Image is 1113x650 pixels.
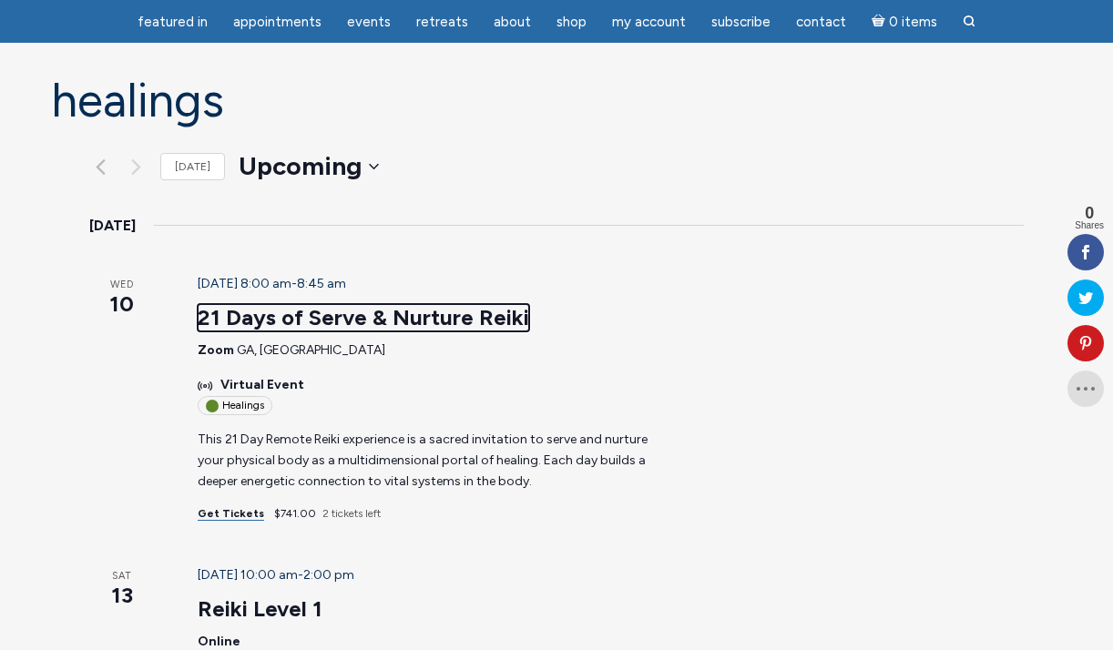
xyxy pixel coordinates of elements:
span: My Account [612,14,686,30]
a: Previous Events [89,156,111,178]
a: featured in [127,5,219,40]
a: My Account [601,5,697,40]
span: 2 tickets left [322,507,381,520]
a: Reiki Level 1 [198,595,322,623]
div: Healings [198,396,272,415]
h1: Healings [51,75,1062,127]
a: About [483,5,542,40]
span: Contact [796,14,846,30]
a: Contact [785,5,857,40]
span: Sat [89,569,154,584]
span: Events [347,14,391,30]
a: Shop [546,5,597,40]
span: Subscribe [711,14,771,30]
a: Retreats [405,5,479,40]
a: [DATE] [160,153,225,181]
span: Retreats [416,14,468,30]
span: 8:45 am [297,276,346,291]
span: Shares [1075,221,1104,230]
span: Zoom [198,342,234,358]
i: Cart [872,14,889,30]
span: Shop [556,14,587,30]
span: Online [198,634,240,649]
a: Events [336,5,402,40]
span: featured in [138,14,208,30]
time: - [198,276,346,291]
span: About [494,14,531,30]
a: Cart0 items [861,3,948,40]
span: 2:00 pm [303,567,354,583]
span: [DATE] 10:00 am [198,567,298,583]
span: GA, [GEOGRAPHIC_DATA] [237,342,385,358]
time: - [198,567,354,583]
time: [DATE] [89,214,136,238]
span: 0 items [889,15,937,29]
span: Wed [89,278,154,293]
a: Get Tickets [198,507,264,521]
button: Next Events [125,156,147,178]
span: Appointments [233,14,322,30]
span: 13 [89,580,154,611]
span: [DATE] 8:00 am [198,276,291,291]
a: Appointments [222,5,332,40]
span: 0 [1075,205,1104,221]
a: Subscribe [700,5,781,40]
span: Virtual Event [220,375,304,396]
button: Upcoming [239,148,379,185]
a: 21 Days of Serve & Nurture Reiki [198,304,529,331]
span: Upcoming [239,148,362,185]
span: 10 [89,289,154,320]
p: This 21 Day Remote Reiki experience is a sacred invitation to serve and nurture your physical bod... [198,430,670,492]
span: $741.00 [274,507,316,520]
